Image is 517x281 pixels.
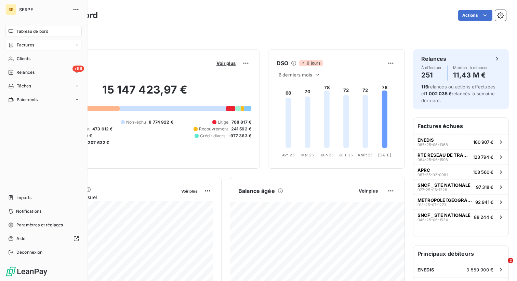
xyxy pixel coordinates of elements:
[179,188,199,194] button: Voir plus
[126,119,146,125] span: Non-échu
[417,158,448,162] span: 084-25-06-1596
[214,60,238,66] button: Voir plus
[417,267,434,272] span: ENEDIS
[421,84,495,103] span: relances ou actions effectuées et relancés la semaine dernière.
[19,7,68,12] span: SERPE
[494,258,510,274] iframe: Intercom live chat
[453,70,488,81] h4: 11,43 M €
[417,218,448,222] span: 046-25-06-1534
[228,133,252,139] span: -977 363 €
[149,119,173,125] span: 8 774 922 €
[357,188,380,194] button: Voir plus
[16,249,43,255] span: Déconnexion
[417,173,448,177] span: 087-25-02-0081
[5,266,48,277] img: Logo LeanPay
[417,152,470,158] span: RTE RESEAU DE TRANSPORT ELECTRICITE
[17,97,38,103] span: Paiements
[231,119,251,125] span: 768 817 €
[39,83,251,103] h2: 15 147 423,97 €
[17,83,31,89] span: Tâches
[5,4,16,15] div: SE
[473,169,493,175] span: 108 560 €
[466,267,493,272] span: 3 559 900 €
[17,42,34,48] span: Factures
[238,187,275,195] h6: Balance âgée
[181,189,197,194] span: Voir plus
[417,188,447,192] span: 077-25-06-1228
[421,66,442,70] span: À effectuer
[39,194,176,201] span: Chiffre d'affaires mensuel
[231,126,251,132] span: 241 592 €
[320,153,334,157] tspan: Juin 25
[5,233,82,244] a: Aide
[421,84,428,89] span: 116
[475,199,493,205] span: 92 941 €
[17,56,30,62] span: Clients
[421,70,442,81] h4: 251
[421,55,446,63] h6: Relances
[199,126,228,132] span: Recouvrement
[16,69,35,75] span: Relances
[458,10,492,21] button: Actions
[425,91,452,96] span: 1 002 035 €
[216,60,236,66] span: Voir plus
[16,208,41,214] span: Notifications
[16,222,63,228] span: Paramètres et réglages
[413,245,508,262] h6: Principaux débiteurs
[16,236,26,242] span: Aide
[301,153,314,157] tspan: Mai 25
[476,184,493,190] span: 97 318 €
[218,119,229,125] span: Litige
[413,164,508,179] button: APRC087-25-02-0081108 560 €
[453,66,488,70] span: Montant à relancer
[474,214,493,220] span: 88 244 €
[413,149,508,164] button: RTE RESEAU DE TRANSPORT ELECTRICITE084-25-06-1596123 794 €
[413,209,508,224] button: SNCF _ STE NATIONALE046-25-06-153488 244 €
[413,194,508,209] button: METROPOLE [GEOGRAPHIC_DATA]013-25-07-127392 941 €
[473,139,493,145] span: 180 907 €
[417,137,434,143] span: ENEDIS
[299,60,322,66] span: 6 jours
[378,153,391,157] tspan: [DATE]
[413,179,508,194] button: SNCF _ STE NATIONALE077-25-06-122897 318 €
[417,197,473,203] span: METROPOLE [GEOGRAPHIC_DATA]
[413,118,508,134] h6: Factures échues
[86,140,109,146] span: -207 632 €
[417,203,446,207] span: 013-25-07-1273
[417,212,470,218] span: SNCF _ STE NATIONALE
[277,59,288,67] h6: DSO
[508,258,513,263] span: 2
[417,143,448,147] span: 085-25-06-1368
[473,154,493,160] span: 123 794 €
[358,153,373,157] tspan: Août 25
[282,153,295,157] tspan: Avr. 25
[417,167,430,173] span: APRC
[200,133,226,139] span: Crédit divers
[92,126,112,132] span: 473 012 €
[279,72,312,78] span: 6 derniers mois
[417,182,470,188] span: SNCF _ STE NATIONALE
[339,153,353,157] tspan: Juil. 25
[413,134,508,149] button: ENEDIS085-25-06-1368180 907 €
[16,28,48,34] span: Tableau de bord
[72,66,84,72] span: +99
[16,195,31,201] span: Imports
[359,188,378,194] span: Voir plus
